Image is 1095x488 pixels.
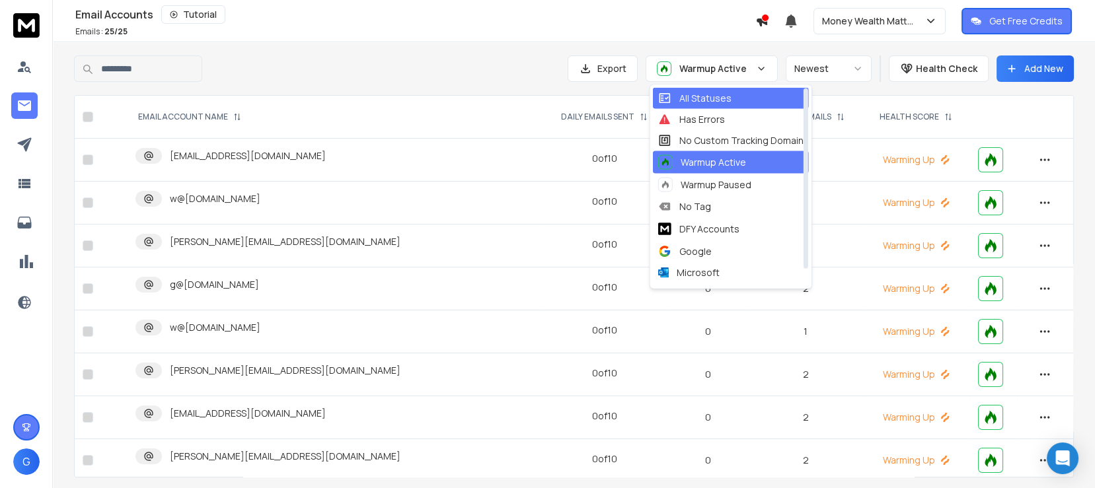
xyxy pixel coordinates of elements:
[870,282,962,295] p: Warming Up
[658,155,746,170] div: Warmup Active
[658,245,712,258] div: Google
[679,62,751,75] p: Warmup Active
[75,26,128,37] p: Emails :
[674,368,741,381] p: 0
[592,238,617,251] div: 0 of 10
[75,5,755,24] div: Email Accounts
[658,178,751,192] div: Warmup Paused
[870,196,962,209] p: Warming Up
[170,235,400,248] p: [PERSON_NAME][EMAIL_ADDRESS][DOMAIN_NAME]
[592,152,617,165] div: 0 of 10
[170,278,259,291] p: g@[DOMAIN_NAME]
[786,55,872,82] button: Newest
[916,62,977,75] p: Health Check
[592,366,617,380] div: 0 of 10
[674,411,741,424] p: 0
[658,134,804,147] div: No Custom Tracking Domain
[592,452,617,466] div: 0 of 10
[13,448,40,475] button: G
[749,353,862,396] td: 2
[561,112,634,122] p: DAILY EMAILS SENT
[170,407,326,420] p: [EMAIL_ADDRESS][DOMAIN_NAME]
[749,439,862,482] td: 2
[658,200,711,213] div: No Tag
[870,411,962,424] p: Warming Up
[822,15,925,28] p: Money Wealth Matters
[870,239,962,252] p: Warming Up
[880,112,939,122] p: HEALTH SCORE
[592,281,617,294] div: 0 of 10
[170,321,260,334] p: w@[DOMAIN_NAME]
[870,454,962,467] p: Warming Up
[870,153,962,166] p: Warming Up
[674,454,741,467] p: 0
[138,112,241,122] div: EMAIL ACCOUNT NAME
[161,5,225,24] button: Tutorial
[674,325,741,338] p: 0
[104,26,128,37] span: 25 / 25
[592,195,617,208] div: 0 of 10
[1047,442,1078,474] div: Open Intercom Messenger
[870,325,962,338] p: Warming Up
[658,92,732,105] div: All Statuses
[592,324,617,337] div: 0 of 10
[658,266,720,279] div: Microsoft
[870,368,962,381] p: Warming Up
[889,55,989,82] button: Health Check
[962,8,1072,34] button: Get Free Credits
[170,450,400,463] p: [PERSON_NAME][EMAIL_ADDRESS][DOMAIN_NAME]
[658,113,725,126] div: Has Errors
[658,221,739,237] div: DFY Accounts
[989,15,1063,28] p: Get Free Credits
[749,310,862,353] td: 1
[170,364,400,377] p: [PERSON_NAME][EMAIL_ADDRESS][DOMAIN_NAME]
[997,55,1074,82] button: Add New
[592,409,617,423] div: 0 of 10
[749,396,862,439] td: 2
[170,192,260,205] p: w@[DOMAIN_NAME]
[170,149,326,162] p: [EMAIL_ADDRESS][DOMAIN_NAME]
[568,55,638,82] button: Export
